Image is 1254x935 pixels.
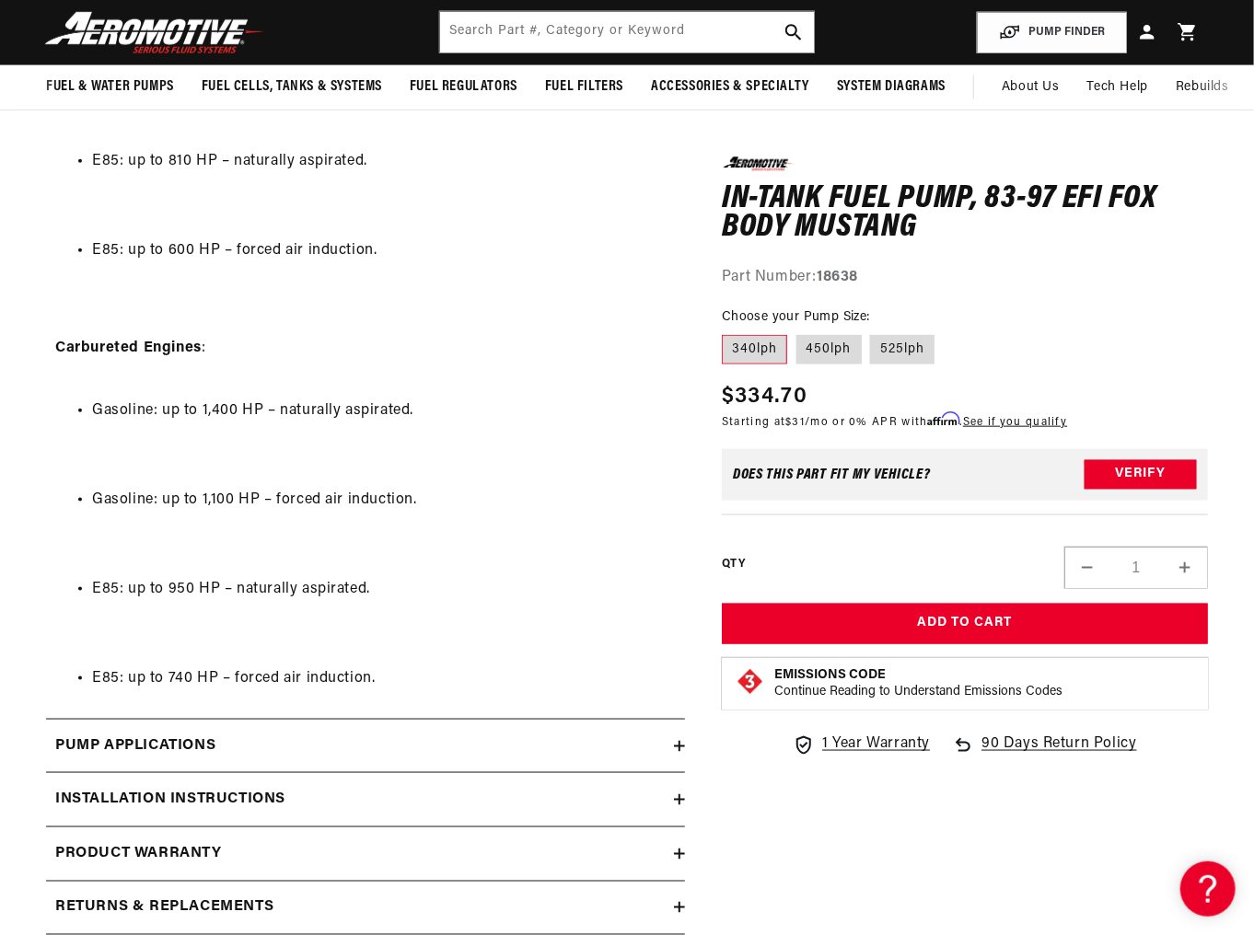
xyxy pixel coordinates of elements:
label: 340lph [722,335,787,364]
summary: Fuel Cells, Tanks & Systems [188,65,396,109]
li: E85: up to 600 HP – forced air induction. [92,239,676,263]
div: Part Number: [722,265,1208,289]
button: search button [773,12,814,52]
summary: Installation Instructions [46,773,685,826]
span: 90 Days Return Policy [981,733,1137,775]
span: Tech Help [1087,77,1148,98]
input: Search by Part Number, Category or Keyword [440,12,813,52]
h1: In-Tank Fuel Pump, 83-97 EFI Fox Body Mustang [722,184,1208,242]
summary: Rebuilds [1162,65,1243,110]
summary: Product warranty [46,827,685,881]
strong: Emissions Code [774,668,886,682]
p: : [55,290,676,384]
li: Gasoline: up to 1,100 HP – forced air induction. [92,489,676,513]
span: Fuel Cells, Tanks & Systems [202,77,382,97]
span: $334.70 [722,379,807,412]
img: Emissions code [736,667,765,697]
span: Affirm [928,411,960,425]
h2: Product warranty [55,842,222,866]
strong: Carbureted Engines [55,341,202,355]
span: Fuel Regulators [410,77,517,97]
li: E85: up to 810 HP – naturally aspirated. [92,150,676,174]
p: Starting at /mo or 0% APR with . [722,412,1067,430]
label: 450lph [796,335,862,364]
h2: Returns & replacements [55,896,273,920]
span: Accessories & Specialty [651,77,809,97]
summary: Tech Help [1074,65,1162,110]
legend: Choose your Pump Size: [722,307,872,327]
label: QTY [722,557,745,572]
summary: Accessories & Specialty [637,65,823,109]
summary: Fuel & Water Pumps [32,65,188,109]
span: $31 [785,416,805,427]
summary: Pump Applications [46,720,685,773]
button: Add to Cart [722,603,1208,644]
a: 90 Days Return Policy [952,733,1137,775]
li: Gasoline: up to 1,400 HP – naturally aspirated. [92,399,676,423]
strong: 18638 [817,269,858,283]
button: Emissions CodeContinue Reading to Understand Emissions Codes [774,667,1062,700]
a: 1 Year Warranty [793,733,930,756]
h2: Pump Applications [55,734,215,758]
li: E85: up to 740 HP – forced air induction. [92,667,676,691]
summary: Fuel Filters [531,65,637,109]
span: Rebuilds [1176,77,1229,98]
p: Continue Reading to Understand Emissions Codes [774,684,1062,700]
span: Fuel & Water Pumps [46,77,174,97]
button: PUMP FINDER [977,12,1127,53]
div: Does This part fit My vehicle? [733,467,931,481]
span: 1 Year Warranty [822,733,930,756]
a: See if you qualify - Learn more about Affirm Financing (opens in modal) [963,416,1067,427]
a: About Us [988,65,1074,110]
img: Aeromotive [40,11,270,54]
summary: Fuel Regulators [396,65,531,109]
li: E85: up to 950 HP – naturally aspirated. [92,578,676,602]
button: Verify [1085,459,1197,489]
summary: Returns & replacements [46,882,685,935]
label: 525lph [870,335,935,364]
summary: System Diagrams [823,65,959,109]
span: About Us [1002,80,1060,94]
span: System Diagrams [837,77,946,97]
h2: Installation Instructions [55,788,285,812]
span: Fuel Filters [545,77,623,97]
